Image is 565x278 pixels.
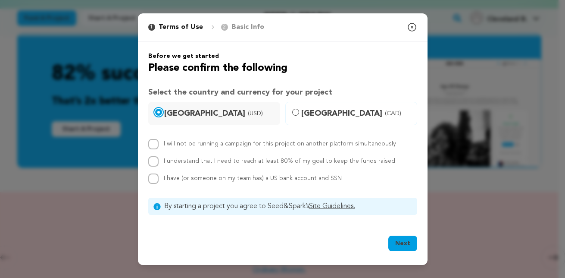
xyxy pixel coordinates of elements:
h6: Before we get started [148,52,417,60]
a: Site Guidelines. [309,203,355,210]
span: (CAD) [385,109,401,118]
span: [GEOGRAPHIC_DATA] [164,107,275,120]
p: Basic Info [231,22,264,32]
p: Terms of Use [159,22,203,32]
button: Next [388,236,417,251]
span: I have (or someone on my team has) a US bank account and SSN [164,175,342,181]
h2: Please confirm the following [148,60,417,76]
span: (USD) [248,109,263,118]
label: I will not be running a campaign for this project on another platform simultaneously [164,141,396,147]
label: I understand that I need to reach at least 80% of my goal to keep the funds raised [164,158,395,164]
span: 1 [148,24,155,31]
span: 2 [221,24,228,31]
span: [GEOGRAPHIC_DATA] [301,107,412,120]
span: By starting a project you agree to Seed&Spark’s [164,201,412,212]
h3: Select the country and currency for your project [148,86,417,98]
